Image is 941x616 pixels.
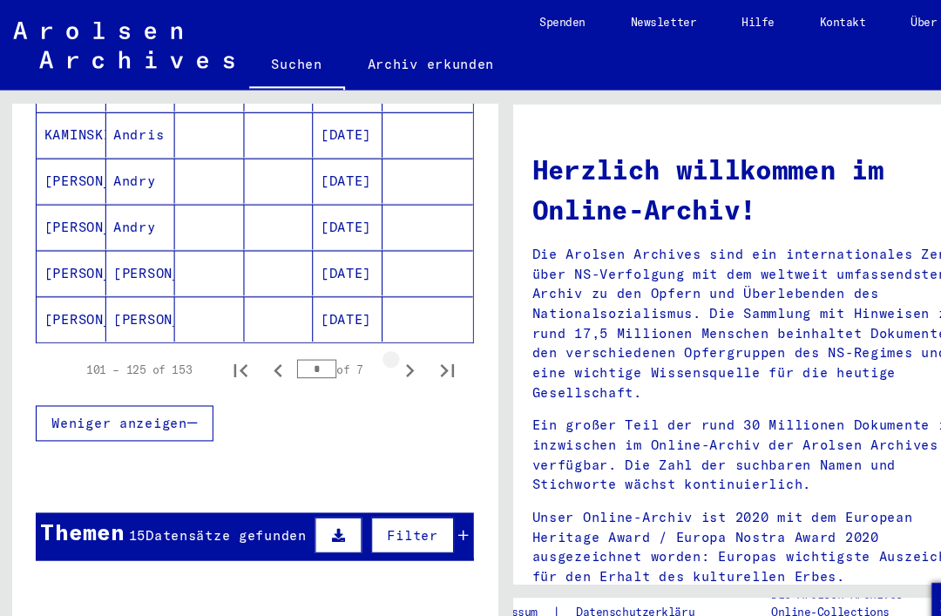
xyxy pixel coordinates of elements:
mat-cell: [DATE] [292,146,356,188]
a: Archiv erkunden [322,38,481,80]
span: Filter [361,488,408,504]
button: Filter [346,479,423,512]
mat-cell: [DATE] [292,189,356,231]
p: Ein großer Teil der rund 30 Millionen Dokumente ist inzwischen im Online-Archiv der Arolsen Archi... [495,385,911,458]
p: Die Arolsen Archives Online-Collections [716,544,871,575]
div: | [445,558,679,577]
button: Last page [399,325,434,360]
mat-cell: Andris [100,104,165,146]
span: Weniger anzeigen [50,384,175,400]
button: Weniger anzeigen [35,376,200,409]
mat-cell: Andry [100,189,165,231]
a: Impressum [445,558,514,577]
a: Suchen [233,38,322,84]
mat-cell: [PERSON_NAME] [36,146,100,188]
h1: Herzlich willkommen im Online-Archiv! [495,139,911,213]
button: Previous page [242,325,277,360]
div: 101 – 125 of 153 [82,335,179,350]
img: Zustimmung ändern [865,540,907,582]
button: First page [207,325,242,360]
mat-cell: [DATE] [292,274,356,316]
span: Datensätze gefunden [137,488,286,504]
div: of 7 [277,334,364,350]
mat-cell: [PERSON_NAME] [36,232,100,274]
mat-cell: KAMINSKIS [36,104,100,146]
p: Copyright © Arolsen Archives, 2021 [445,577,679,592]
mat-cell: Andry [100,146,165,188]
div: Zustimmung ändern [864,539,906,581]
mat-cell: [PERSON_NAME] [36,189,100,231]
p: Die Arolsen Archives sind ein internationales Zentrum über NS-Verfolgung mit dem weltweit umfasse... [495,227,911,373]
mat-cell: [PERSON_NAME] [100,232,165,274]
span: 15 [121,488,137,504]
mat-cell: [DATE] [292,104,356,146]
mat-cell: [PERSON_NAME] [100,274,165,316]
p: Unser Online-Archiv ist 2020 mit dem European Heritage Award / Europa Nostra Award 2020 ausgezeic... [495,470,911,544]
mat-cell: [PERSON_NAME] [36,274,100,316]
button: Next page [364,325,399,360]
div: Themen [39,477,118,508]
img: Arolsen_neg.svg [14,20,219,64]
p: wurden entwickelt in Partnerschaft mit [716,575,871,606]
mat-cell: [DATE] [292,232,356,274]
a: Datenschutzerklärung [522,558,679,577]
